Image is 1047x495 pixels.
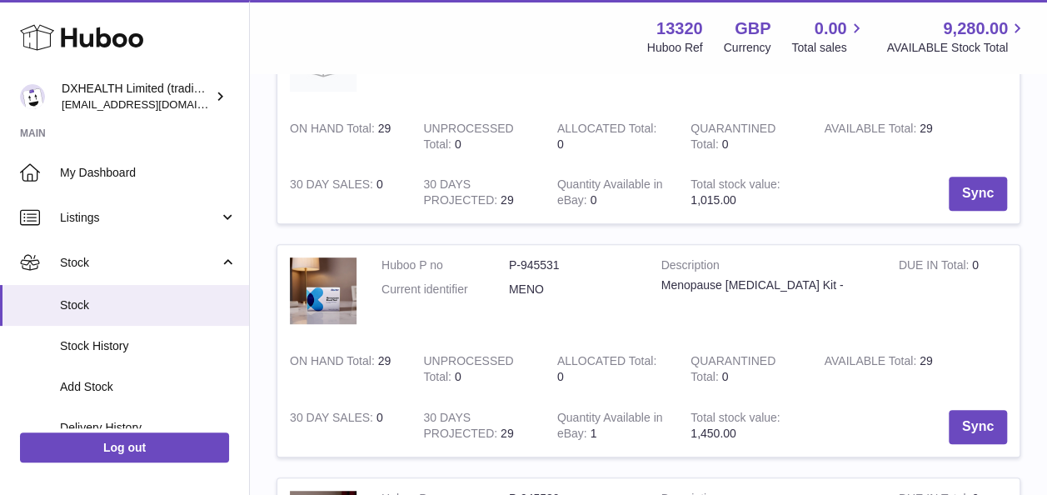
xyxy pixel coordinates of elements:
dd: P-945531 [509,257,636,273]
a: Log out [20,432,229,462]
strong: 30 DAYS PROJECTED [423,177,501,211]
strong: UNPROCESSED Total [423,354,513,387]
div: DXHEALTH Limited (trading as doxtor) [62,81,212,112]
img: product image [290,257,356,324]
dd: MENO [509,282,636,297]
strong: UNPROCESSED Total [423,122,513,155]
span: 9,280.00 [943,17,1008,40]
button: Sync [949,177,1007,211]
strong: ALLOCATED Total [557,354,656,372]
strong: Quantity Available in eBay [557,177,663,211]
span: 0.00 [815,17,847,40]
dt: Huboo P no [381,257,509,273]
td: 29 [411,397,544,457]
strong: ON HAND Total [290,122,378,139]
strong: 30 DAYS PROJECTED [423,411,501,444]
td: 0 [411,108,544,165]
td: 0 [545,108,678,165]
strong: AVAILABLE Total [825,354,920,372]
td: 0 [411,341,544,397]
span: AVAILABLE Stock Total [886,40,1027,56]
span: [EMAIL_ADDRESS][DOMAIN_NAME] [62,97,245,111]
span: 1,015.00 [691,193,736,207]
strong: ON HAND Total [290,354,378,372]
div: Menopause [MEDICAL_DATA] Kit - [661,277,874,293]
td: 29 [411,164,544,223]
div: Currency [724,40,771,56]
strong: 13320 [656,17,703,40]
strong: QUARANTINED Total [691,122,775,155]
span: Add Stock [60,379,237,395]
strong: Quantity Available in eBay [557,411,663,444]
dt: Current identifier [381,282,509,297]
td: 0 [277,164,411,223]
span: Stock [60,255,219,271]
strong: QUARANTINED Total [691,354,775,387]
span: Total sales [791,40,865,56]
td: 29 [277,341,411,397]
strong: GBP [735,17,770,40]
td: 0 [277,397,411,457]
strong: DUE IN Total [899,258,972,276]
button: Sync [949,410,1007,444]
span: Delivery History [60,420,237,436]
a: 9,280.00 AVAILABLE Stock Total [886,17,1027,56]
td: 29 [812,108,945,165]
strong: Total stock value [691,411,780,428]
img: internalAdmin-13320@internal.huboo.com [20,84,45,109]
span: Listings [60,210,219,226]
span: My Dashboard [60,165,237,181]
strong: 30 DAY SALES [290,177,376,195]
td: 0 [545,341,678,397]
strong: 30 DAY SALES [290,411,376,428]
span: 1,450.00 [691,427,736,440]
span: Stock [60,297,237,313]
strong: ALLOCATED Total [557,122,656,139]
strong: AVAILABLE Total [825,122,920,139]
a: 0.00 Total sales [791,17,865,56]
strong: Description [661,257,874,277]
td: 0 [545,164,678,223]
td: 0 [886,245,1020,341]
td: 29 [812,341,945,397]
td: 1 [545,397,678,457]
span: 0 [721,370,728,383]
span: Stock History [60,338,237,354]
div: Huboo Ref [647,40,703,56]
td: 29 [277,108,411,165]
span: 0 [721,137,728,151]
strong: Total stock value [691,177,780,195]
